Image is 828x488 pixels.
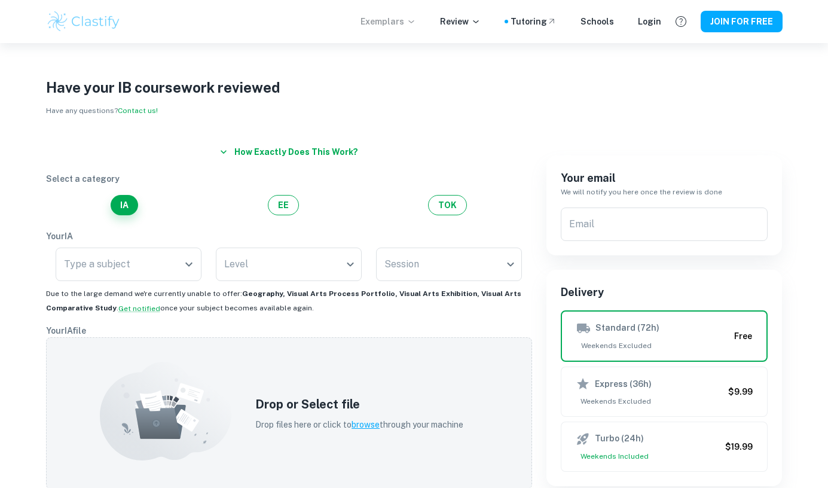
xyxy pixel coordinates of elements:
h6: Delivery [561,284,768,301]
h6: Free [734,330,752,343]
span: Weekends Excluded [576,340,730,351]
span: Have any questions? [46,106,158,115]
button: Get notified [118,303,160,314]
button: EE [268,195,299,215]
button: Open [181,256,197,273]
p: Drop files here or click to through your machine [255,418,463,431]
h6: $19.99 [725,440,753,453]
p: Your IA file [46,324,532,337]
h6: Express (36h) [595,377,652,391]
button: How exactly does this work? [215,141,363,163]
p: Review [440,15,481,28]
button: JOIN FOR FREE [701,11,783,32]
img: Clastify logo [46,10,122,33]
b: Geography, Visual Arts Process Portfolio, Visual Arts Exhibition, Visual Arts Comparative Study [46,289,521,312]
span: Weekends Included [576,451,721,462]
button: Standard (72h)Weekends ExcludedFree [561,310,768,362]
input: We'll contact you here [561,208,768,241]
a: Contact us! [118,106,158,115]
h6: $9.99 [728,385,753,398]
a: Login [638,15,661,28]
span: Due to the large demand we're currently unable to offer: . once your subject becomes available ag... [46,289,521,312]
span: Weekends Excluded [576,396,724,407]
p: Select a category [46,172,532,185]
h6: Standard (72h) [595,321,659,335]
p: Exemplars [360,15,416,28]
h6: We will notify you here once the review is done [561,187,768,198]
button: Help and Feedback [671,11,691,32]
h5: Drop or Select file [255,395,463,413]
a: Schools [580,15,614,28]
button: IA [111,195,138,215]
button: Express (36h)Weekends Excluded$9.99 [561,367,768,417]
span: browse [352,420,380,429]
a: Tutoring [511,15,557,28]
h6: Turbo (24h) [595,432,644,446]
p: Your IA [46,230,532,243]
button: TOK [428,195,467,215]
button: Turbo (24h)Weekends Included$19.99 [561,422,768,472]
h1: Have your IB coursework reviewed [46,77,783,98]
h6: Your email [561,170,768,187]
